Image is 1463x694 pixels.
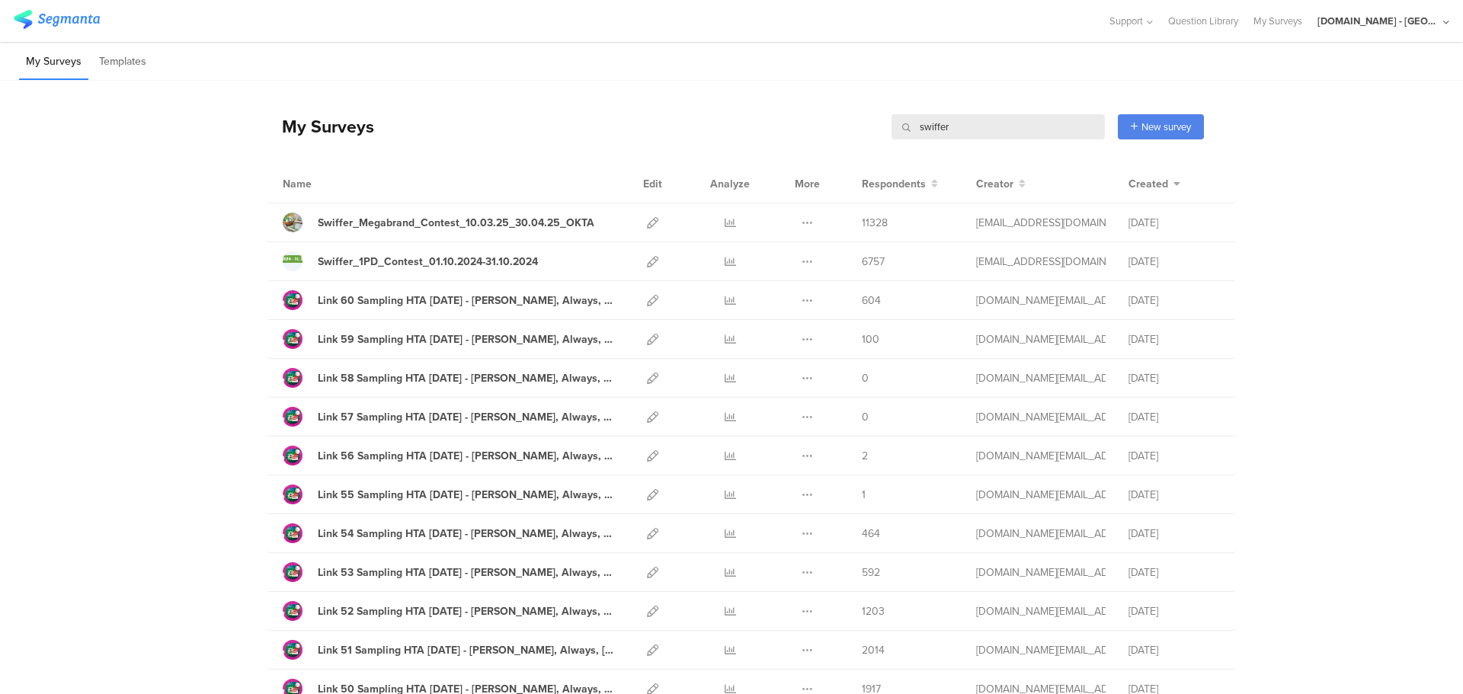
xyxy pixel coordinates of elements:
div: [DOMAIN_NAME] - [GEOGRAPHIC_DATA] [1317,14,1439,28]
div: bruma.lb@pg.com [976,487,1106,503]
div: My Surveys [267,114,374,139]
span: 2014 [862,642,885,658]
a: Link 51 Sampling HTA [DATE] - [PERSON_NAME], Always, [PERSON_NAME] [283,640,613,660]
div: bruma.lb@pg.com [976,642,1106,658]
a: Link 60 Sampling HTA [DATE] - [PERSON_NAME], Always, [PERSON_NAME] [283,290,613,310]
div: [DATE] [1128,331,1220,347]
a: Link 53 Sampling HTA [DATE] - [PERSON_NAME], Always, [PERSON_NAME] [283,562,613,582]
div: bruma.lb@pg.com [976,448,1106,464]
div: bruma.lb@pg.com [976,331,1106,347]
div: Edit [636,165,669,203]
span: 6757 [862,254,885,270]
div: bruma.lb@pg.com [976,409,1106,425]
div: Swiffer_Megabrand_Contest_10.03.25_30.04.25_OKTA [318,215,594,231]
span: Creator [976,176,1013,192]
a: Link 52 Sampling HTA [DATE] - [PERSON_NAME], Always, [PERSON_NAME] [283,601,613,621]
div: Link 53 Sampling HTA November 29th - Ariel, Always, Swiffer [318,564,613,580]
button: Creator [976,176,1026,192]
div: Link 57 Sampling HTA November 29th - Ariel, Always, Swiffer [318,409,613,425]
a: Link 57 Sampling HTA [DATE] - [PERSON_NAME], Always, [PERSON_NAME] [283,407,613,427]
span: 604 [862,293,881,309]
a: Link 55 Sampling HTA [DATE] - [PERSON_NAME], Always, [PERSON_NAME] [283,485,613,504]
div: Link 52 Sampling HTA November 29th - Ariel, Always, Swiffer [318,603,613,619]
div: [DATE] [1128,254,1220,270]
span: 464 [862,526,880,542]
div: [DATE] [1128,293,1220,309]
div: [DATE] [1128,564,1220,580]
div: Link 54 Sampling HTA November 29th - Ariel, Always, Swiffer [318,526,613,542]
img: segmanta logo [14,10,100,29]
div: [DATE] [1128,526,1220,542]
span: 592 [862,564,880,580]
span: 0 [862,370,869,386]
div: [DATE] [1128,448,1220,464]
a: Link 59 Sampling HTA [DATE] - [PERSON_NAME], Always, [PERSON_NAME] [283,329,613,349]
button: Respondents [862,176,938,192]
div: bruma.lb@pg.com [976,603,1106,619]
span: Support [1109,14,1143,28]
div: bruma.lb@pg.com [976,293,1106,309]
span: 0 [862,409,869,425]
span: 2 [862,448,868,464]
span: Created [1128,176,1168,192]
div: Link 58 Sampling HTA November 29th - Ariel, Always, Swiffer [318,370,613,386]
div: Analyze [707,165,753,203]
div: More [791,165,824,203]
div: [DATE] [1128,409,1220,425]
div: [DATE] [1128,603,1220,619]
div: jansson.cj@pg.com [976,215,1106,231]
span: New survey [1141,120,1191,134]
div: [DATE] [1128,370,1220,386]
span: 100 [862,331,879,347]
span: 11328 [862,215,888,231]
button: Created [1128,176,1180,192]
div: bruma.lb@pg.com [976,564,1106,580]
div: bruma.lb@pg.com [976,526,1106,542]
span: 1203 [862,603,885,619]
a: Swiffer_Megabrand_Contest_10.03.25_30.04.25_OKTA [283,213,594,232]
a: Link 56 Sampling HTA [DATE] - [PERSON_NAME], Always, [PERSON_NAME] [283,446,613,465]
div: [DATE] [1128,642,1220,658]
div: Link 59 Sampling HTA November 29th - Ariel, Always, Swiffer [318,331,613,347]
span: Respondents [862,176,926,192]
a: Link 54 Sampling HTA [DATE] - [PERSON_NAME], Always, [PERSON_NAME] [283,523,613,543]
div: [DATE] [1128,215,1220,231]
input: Survey Name, Creator... [892,114,1105,139]
div: Link 55 Sampling HTA November 29th - Ariel, Always, Swiffer [318,487,613,503]
div: Link 56 Sampling HTA November 29th - Ariel, Always, Swiffer [318,448,613,464]
li: My Surveys [19,44,88,80]
li: Templates [92,44,153,80]
div: [DATE] [1128,487,1220,503]
div: bruma.lb@pg.com [976,370,1106,386]
a: Link 58 Sampling HTA [DATE] - [PERSON_NAME], Always, [PERSON_NAME] [283,368,613,388]
span: 1 [862,487,866,503]
div: jansson.cj@pg.com [976,254,1106,270]
div: Name [283,176,374,192]
div: Link 51 Sampling HTA November 29th - Ariel, Always, Swiffer [318,642,613,658]
div: Link 60 Sampling HTA November 29th - Ariel, Always, Swiffer [318,293,613,309]
div: Swiffer_1PD_Contest_01.10.2024-31.10.2024 [318,254,538,270]
a: Swiffer_1PD_Contest_01.10.2024-31.10.2024 [283,251,538,271]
